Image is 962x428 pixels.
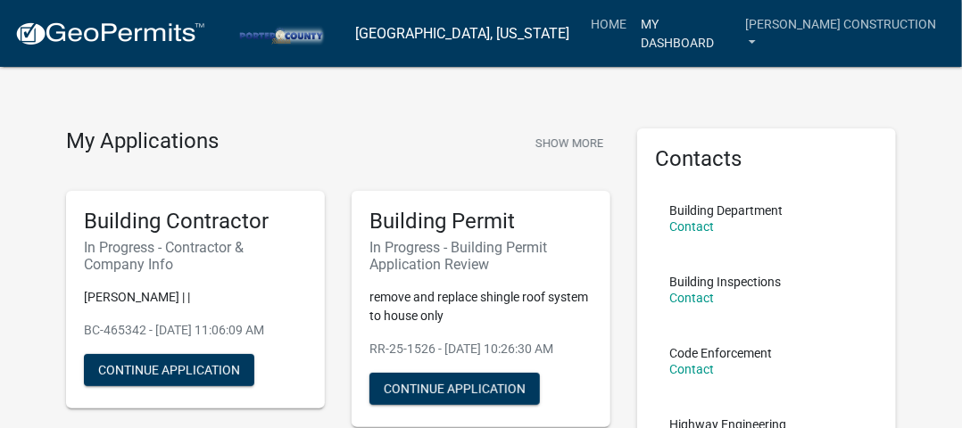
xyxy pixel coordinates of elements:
[369,373,540,405] button: Continue Application
[66,128,219,155] h4: My Applications
[528,128,610,158] button: Show More
[355,19,569,49] a: [GEOGRAPHIC_DATA], [US_STATE]
[738,7,948,60] a: [PERSON_NAME] Construction
[669,347,772,359] p: Code Enforcement
[84,239,307,273] h6: In Progress - Contractor & Company Info
[369,209,593,235] h5: Building Permit
[84,321,307,340] p: BC-465342 - [DATE] 11:06:09 AM
[369,288,593,325] p: remove and replace shingle roof system to house only
[84,288,307,307] p: [PERSON_NAME] | |
[669,276,781,288] p: Building Inspections
[84,354,254,386] button: Continue Application
[369,340,593,358] p: RR-25-1526 - [DATE] 10:26:30 AM
[669,204,783,217] p: Building Department
[669,291,714,305] a: Contact
[584,7,634,41] a: Home
[655,146,878,172] h5: Contacts
[84,209,307,235] h5: Building Contractor
[369,239,593,273] h6: In Progress - Building Permit Application Review
[220,21,341,45] img: Porter County, Indiana
[634,7,739,60] a: My Dashboard
[669,219,714,234] a: Contact
[669,362,714,376] a: Contact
